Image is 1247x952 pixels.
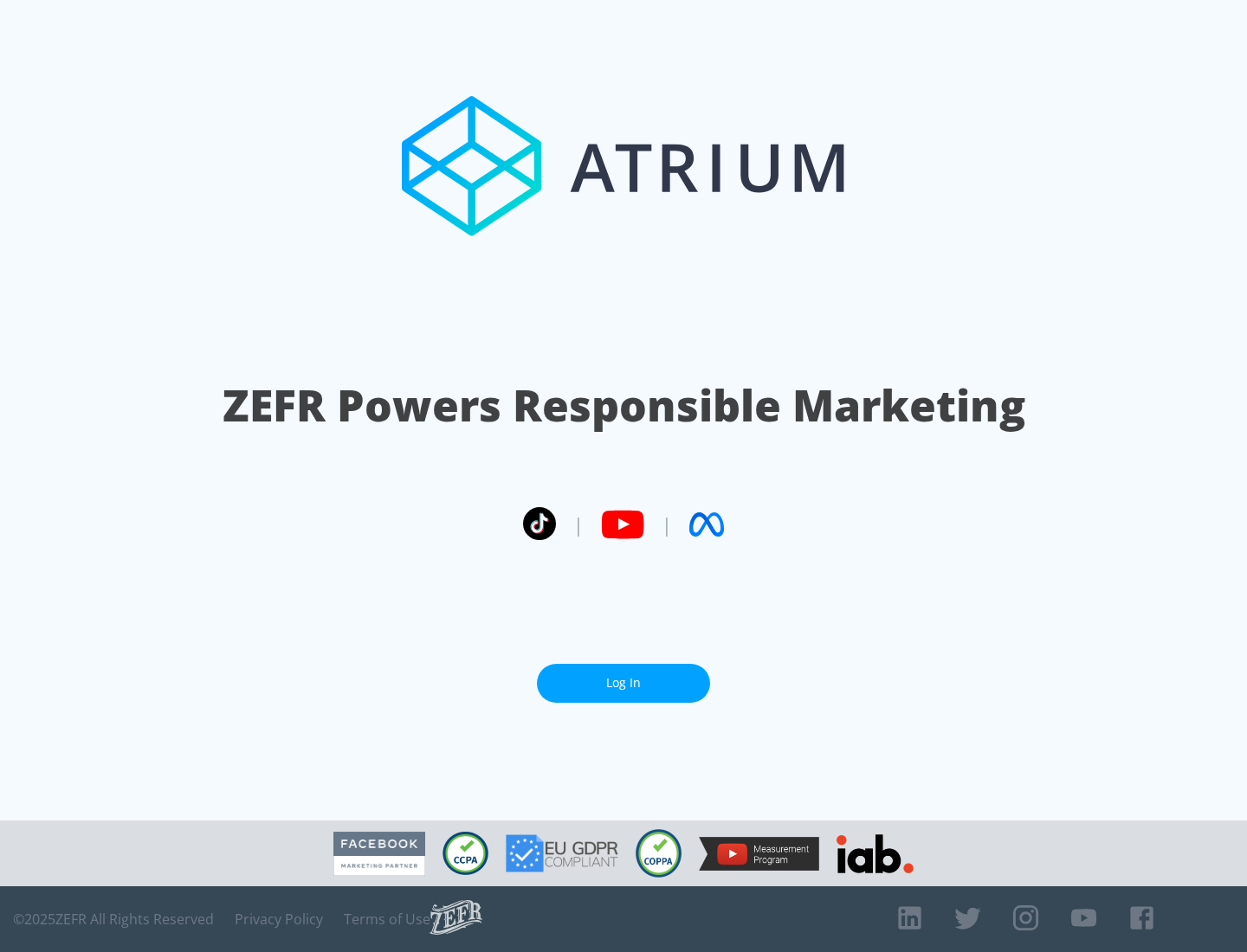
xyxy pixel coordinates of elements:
img: COPPA Compliant [636,829,682,878]
a: Privacy Policy [235,910,323,928]
span: | [573,511,584,537]
h1: ZEFR Powers Responsible Marketing [223,376,1025,435]
img: GDPR Compliant [506,834,618,872]
a: Terms of Use [344,910,430,928]
img: IAB [837,834,914,873]
a: Log In [537,664,710,703]
img: YouTube Measurement Program [699,837,819,871]
span: | [662,511,672,537]
img: Facebook Marketing Partner [333,832,425,876]
span: © 2025 ZEFR All Rights Reserved [13,910,214,928]
img: CCPA Compliant [443,832,488,875]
